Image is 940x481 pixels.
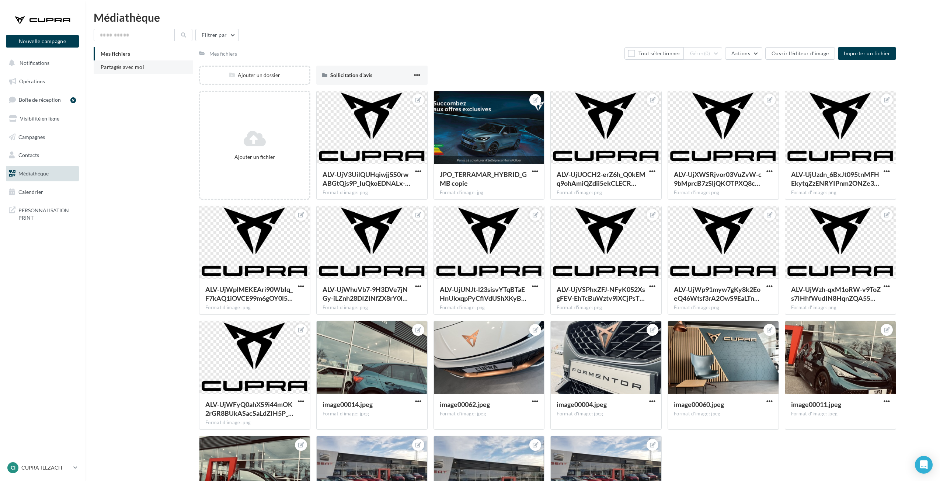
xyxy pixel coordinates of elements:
span: Boîte de réception [19,97,61,103]
div: Format d'image: jpeg [557,411,655,417]
span: ALV-UjWzh-qxM1oRW-v9ToZs7IHhfWudIN8HqnZQA55MWCJltOXoN9KL [791,285,881,302]
div: Format d'image: png [323,304,421,311]
span: Contacts [18,152,39,158]
a: PERSONNALISATION PRINT [4,202,80,224]
div: Format d'image: png [557,189,655,196]
span: ALV-UjUOCH2-erZ6h_Q0kEMq9ohAmiQZdii5ekCLECROPIs04UQKdH2g [557,170,645,187]
span: (0) [704,50,710,56]
span: image00060.jpeg [674,400,724,408]
span: JPO_TERRAMAR_HYBRID_GMB copie [440,170,527,187]
span: ALV-UjWplMEKEAri90WbIq_F7kAQ1iOVCE99m6gOY0l5ZUvaVSyIX03I [205,285,293,302]
span: ALV-UjV3UilQUHqiwjj5S0rwABGtQjs9P_IuQkoEDNALx-7aBdfyE0xF [323,170,410,187]
span: ALV-UjWp91myw7gKy8k2EoeQ46Wtsf3rA2OwS9EaLTnAkuo1-C0bPLSd [674,285,760,302]
a: CI CUPRA-ILLZACH [6,461,79,475]
div: Format d'image: png [205,419,304,426]
span: PERSONNALISATION PRINT [18,205,76,221]
div: Format d'image: jpeg [674,411,773,417]
span: ALV-UjVSPhxZFJ-NFyK052XsgFEV-EhTcBuWztv9iXCjPsTBBSYyTvh3 [557,285,645,302]
a: Boîte de réception9 [4,92,80,108]
span: Notifications [20,60,49,66]
span: image00004.jpeg [557,400,607,408]
span: Actions [731,50,750,56]
button: Ouvrir l'éditeur d'image [765,47,835,60]
div: Format d'image: jpeg [440,411,539,417]
span: Campagnes [18,133,45,140]
span: Partagés avec moi [101,64,144,70]
a: Campagnes [4,129,80,145]
button: Importer un fichier [838,47,896,60]
span: Sollicitation d'avis [330,72,372,78]
button: Gérer(0) [684,47,723,60]
a: Opérations [4,74,80,89]
div: Format d'image: png [791,304,890,311]
div: Format d'image: jpg [440,189,539,196]
span: ALV-UjWFyQ0ahXS9i44mOK2rGR8BUkASacSaLdZIH5P_ROaPAOZJd6ue [205,400,293,417]
p: CUPRA-ILLZACH [21,464,70,471]
span: ALV-UjUzdn_6BxJt095tnMFHEkytqZzENRYIPnm2ONZe3fdXkDMCgQ7A [791,170,879,187]
span: image00062.jpeg [440,400,490,408]
span: Mes fichiers [101,50,130,57]
span: image00011.jpeg [791,400,841,408]
button: Notifications [4,55,77,71]
div: Ajouter un fichier [203,153,306,161]
div: Open Intercom Messenger [915,456,933,474]
div: Format d'image: jpeg [791,411,890,417]
span: ALV-UjUNJt-l23sisvYTqBTaEHnUkxqpPyCfiVdUShXKyBRMPW-WVT7d [440,285,526,302]
div: Format d'image: jpeg [323,411,421,417]
span: Médiathèque [18,170,49,177]
button: Nouvelle campagne [6,35,79,48]
div: Ajouter un dossier [200,72,309,79]
div: Format d'image: png [557,304,655,311]
button: Filtrer par [195,29,239,41]
span: Importer un fichier [844,50,890,56]
a: Calendrier [4,184,80,200]
span: Visibilité en ligne [20,115,59,122]
div: Format d'image: png [674,189,773,196]
button: Tout sélectionner [624,47,683,60]
a: Médiathèque [4,166,80,181]
span: image00014.jpeg [323,400,373,408]
div: Format d'image: png [323,189,421,196]
span: ALV-UjXWSRjvor03VuZvW-c9bMprcB7zSljQKOTPXQ8cAU5DOPXuLHYB [674,170,762,187]
div: Mes fichiers [209,50,237,57]
div: Format d'image: png [674,304,773,311]
div: Format d'image: png [440,304,539,311]
button: Actions [725,47,762,60]
div: 9 [70,97,76,103]
div: Format d'image: png [205,304,304,311]
a: Contacts [4,147,80,163]
a: Visibilité en ligne [4,111,80,126]
span: ALV-UjWhuVb7-9H3DVe7jNGy-iLZnh28DIZINfZX8rY0lWSF7Pcnp-wq [323,285,408,302]
span: CI [11,464,15,471]
div: Format d'image: png [791,189,890,196]
div: Médiathèque [94,12,931,23]
span: Opérations [19,78,45,84]
span: Calendrier [18,189,43,195]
